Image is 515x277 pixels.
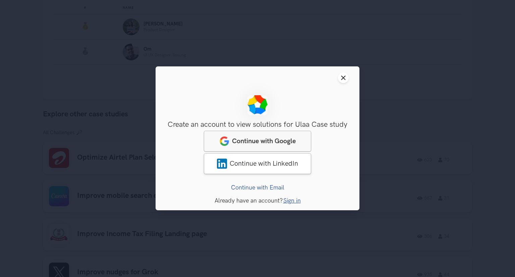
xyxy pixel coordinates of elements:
[204,154,311,174] a: LinkedInContinue with LinkedIn
[232,137,296,146] span: Continue with Google
[215,198,283,205] span: Already have an account?
[204,131,311,152] a: googleContinue with Google
[231,184,284,191] a: Continue with Email
[283,198,301,205] a: Sign in
[217,159,227,169] img: LinkedIn
[219,136,229,147] img: google
[166,120,349,129] h3: Create an account to view solutions for Ulaa Case study
[230,160,298,168] span: Continue with LinkedIn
